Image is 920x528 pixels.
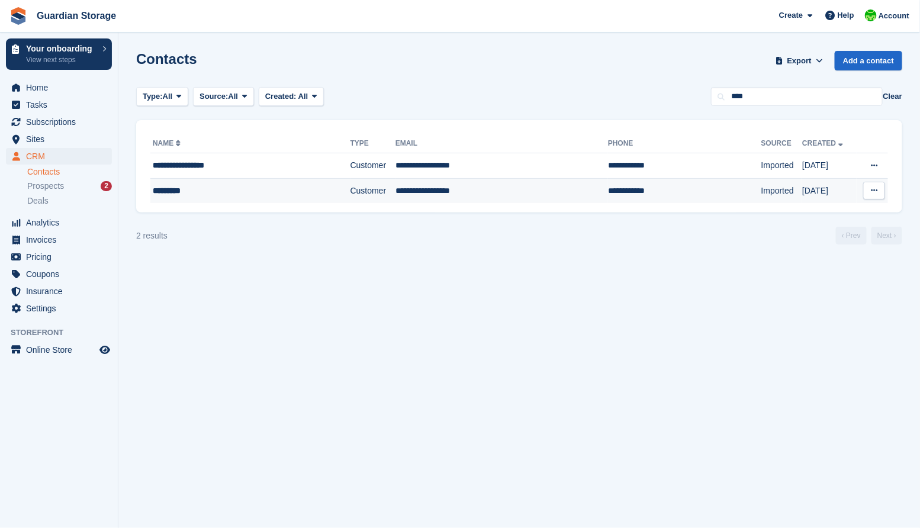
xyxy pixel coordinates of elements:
span: All [229,91,239,102]
a: Prospects 2 [27,180,112,192]
a: menu [6,249,112,265]
a: Preview store [98,343,112,357]
p: Your onboarding [26,44,96,53]
a: menu [6,283,112,300]
a: Created [802,139,845,147]
td: Customer [350,153,395,179]
button: Source: All [193,87,254,107]
p: View next steps [26,54,96,65]
th: Type [350,134,395,153]
td: [DATE] [802,178,857,203]
a: menu [6,342,112,358]
span: Storefront [11,327,118,339]
span: Prospects [27,181,64,192]
button: Created: All [259,87,324,107]
a: Add a contact [835,51,902,70]
span: Coupons [26,266,97,282]
span: Deals [27,195,49,207]
span: Invoices [26,231,97,248]
span: Export [787,55,812,67]
td: [DATE] [802,153,857,179]
span: CRM [26,148,97,165]
button: Type: All [136,87,188,107]
a: menu [6,114,112,130]
a: menu [6,231,112,248]
span: Subscriptions [26,114,97,130]
a: menu [6,79,112,96]
button: Clear [883,91,902,102]
span: All [298,92,308,101]
nav: Page [834,227,905,244]
div: 2 results [136,230,168,242]
a: menu [6,266,112,282]
td: Customer [350,178,395,203]
a: Previous [836,227,867,244]
a: Your onboarding View next steps [6,38,112,70]
a: menu [6,300,112,317]
a: menu [6,96,112,113]
a: Guardian Storage [32,6,121,25]
span: Analytics [26,214,97,231]
a: Next [871,227,902,244]
td: Imported [761,178,802,203]
span: Type: [143,91,163,102]
img: stora-icon-8386f47178a22dfd0bd8f6a31ec36ba5ce8667c1dd55bd0f319d3a0aa187defe.svg [9,7,27,25]
span: Pricing [26,249,97,265]
button: Export [773,51,825,70]
th: Email [395,134,608,153]
a: Contacts [27,166,112,178]
span: Create [779,9,803,21]
a: menu [6,214,112,231]
span: Insurance [26,283,97,300]
span: Tasks [26,96,97,113]
span: Sites [26,131,97,147]
span: Settings [26,300,97,317]
span: Home [26,79,97,96]
a: menu [6,131,112,147]
a: menu [6,148,112,165]
th: Source [761,134,802,153]
a: Name [153,139,183,147]
span: Online Store [26,342,97,358]
a: Deals [27,195,112,207]
div: 2 [101,181,112,191]
th: Phone [608,134,761,153]
span: All [163,91,173,102]
span: Created: [265,92,297,101]
td: Imported [761,153,802,179]
span: Help [838,9,854,21]
span: Account [879,10,909,22]
h1: Contacts [136,51,197,67]
img: Andrew Kinakin [865,9,877,21]
span: Source: [200,91,228,102]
